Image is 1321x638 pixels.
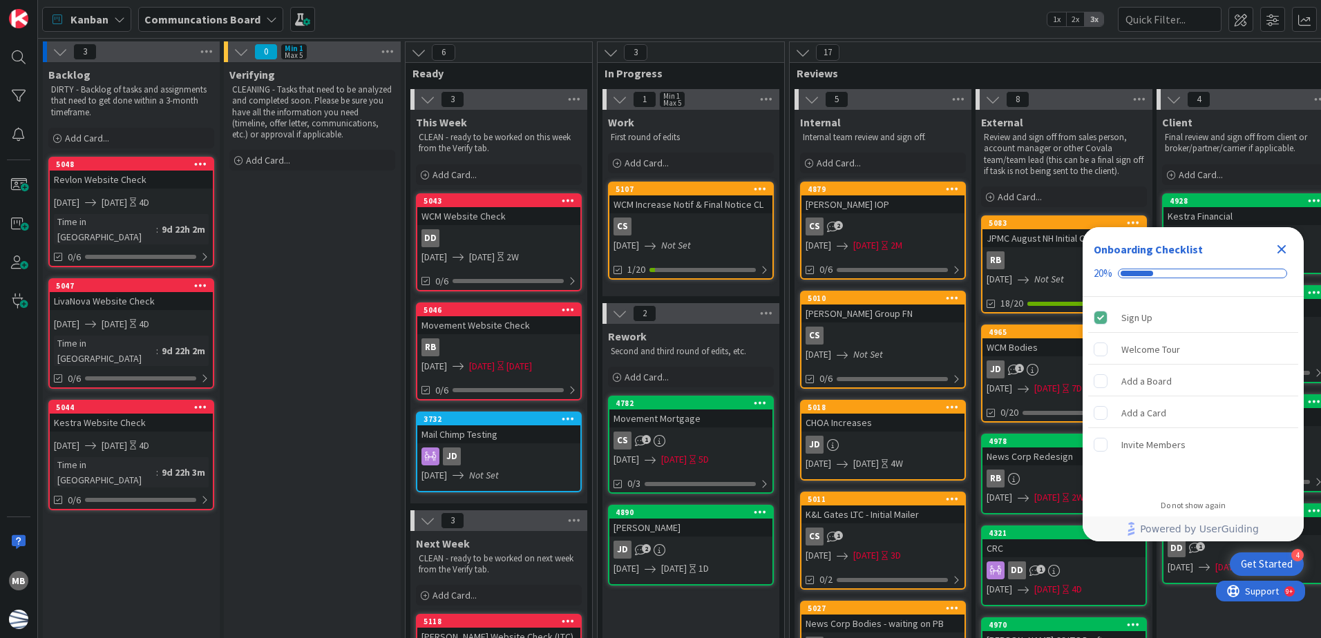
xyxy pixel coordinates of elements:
[1034,490,1060,505] span: [DATE]
[800,291,966,389] a: 5010[PERSON_NAME] Group FNCS[DATE]Not Set0/6
[853,548,879,563] span: [DATE]
[1196,542,1205,551] span: 1
[68,371,81,386] span: 0/6
[998,191,1042,203] span: Add Card...
[1162,115,1192,129] span: Client
[698,561,709,576] div: 1D
[808,603,964,613] div: 5027
[412,66,575,80] span: Ready
[50,280,213,310] div: 5047LivaNova Website Check
[891,548,901,563] div: 3D
[982,435,1146,447] div: 4978
[421,229,439,247] div: DD
[1034,381,1060,396] span: [DATE]
[417,413,580,443] div: 3732Mail Chimp Testing
[1034,273,1064,285] i: Not Set
[469,359,495,374] span: [DATE]
[608,505,774,586] a: 4890[PERSON_NAME]JD[DATE][DATE]1D
[816,44,839,61] span: 17
[982,470,1146,487] div: RB
[54,457,156,487] div: Time in [GEOGRAPHIC_DATA]
[819,371,833,386] span: 0/6
[806,436,824,454] div: JD
[797,66,1321,80] span: Reviews
[801,195,964,213] div: [PERSON_NAME] IOP
[614,238,639,253] span: [DATE]
[54,438,79,453] span: [DATE]
[806,238,831,253] span: [DATE]
[627,476,640,491] span: 0/3
[801,602,964,615] div: 5027
[56,403,213,412] div: 5044
[1088,398,1298,428] div: Add a Card is incomplete.
[1230,552,1304,576] div: Open Get Started checklist, remaining modules: 4
[1047,12,1066,26] span: 1x
[50,158,213,171] div: 5048
[661,452,687,467] span: [DATE]
[417,338,580,356] div: RB
[616,398,772,408] div: 4782
[989,620,1146,630] div: 4970
[808,184,964,194] div: 4879
[417,304,580,316] div: 5046
[981,434,1147,514] a: 4978News Corp RedesignRB[DATE][DATE]2W
[506,250,519,264] div: 2W
[981,215,1147,313] a: 5083JPMC August NH Initial Offer & EmailsRB[DATE]Not Set18/20
[144,12,260,26] b: Communcations Board
[1088,302,1298,333] div: Sign Up is complete.
[614,541,631,559] div: JD
[981,115,1023,129] span: External
[987,470,1005,487] div: RB
[50,171,213,188] div: Revlon Website Check
[1083,227,1304,541] div: Checklist Container
[1121,341,1180,358] div: Welcome Tour
[1118,7,1222,32] input: Quick Filter...
[1121,436,1186,453] div: Invite Members
[139,317,149,331] div: 4D
[29,2,63,19] span: Support
[987,582,1012,597] span: [DATE]
[614,452,639,467] span: [DATE]
[424,414,580,424] div: 3732
[417,304,580,334] div: 5046Movement Website Check
[806,548,831,563] span: [DATE]
[800,115,841,129] span: Internal
[801,505,964,523] div: K&L Gates LTC - Initial Mailer
[50,401,213,414] div: 5044
[609,183,772,213] div: 5107WCM Increase Notif & Final Notice CL
[1291,549,1304,561] div: 4
[433,168,477,181] span: Add Card...
[801,493,964,523] div: 5011K&L Gates LTC - Initial Mailer
[981,325,1147,423] a: 4965WCM BodiesJD[DATE][DATE]7D0/20
[50,292,213,310] div: LivaNova Website Check
[982,326,1146,338] div: 4965
[825,91,848,108] span: 5
[609,506,772,536] div: 4890[PERSON_NAME]
[817,157,861,169] span: Add Card...
[156,222,158,237] span: :
[609,195,772,213] div: WCM Increase Notif & Final Notice CL
[982,619,1146,631] div: 4970
[421,359,447,374] span: [DATE]
[800,400,966,481] a: 5018CHOA IncreasesJD[DATE][DATE]4W
[416,302,582,400] a: 5046Movement Website CheckRB[DATE][DATE][DATE]0/6
[609,506,772,519] div: 4890
[984,132,1144,177] p: Review and sign off from sales person, account manager or other Covala team/team lead (this can b...
[1088,334,1298,365] div: Welcome Tour is incomplete.
[417,447,580,465] div: JD
[661,239,691,251] i: Not Set
[469,469,499,481] i: Not Set
[801,183,964,213] div: 4879[PERSON_NAME] IOP
[417,207,580,225] div: WCM Website Check
[801,615,964,632] div: News Corp Bodies - waiting on PB
[627,262,645,277] span: 1/20
[801,401,964,432] div: 5018CHOA Increases
[633,91,656,108] span: 1
[608,115,634,129] span: Work
[982,229,1146,247] div: JPMC August NH Initial Offer & Emails
[56,281,213,291] div: 5047
[443,447,461,465] div: JD
[614,432,631,449] div: CS
[424,196,580,206] div: 5043
[50,401,213,432] div: 5044Kestra Website Check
